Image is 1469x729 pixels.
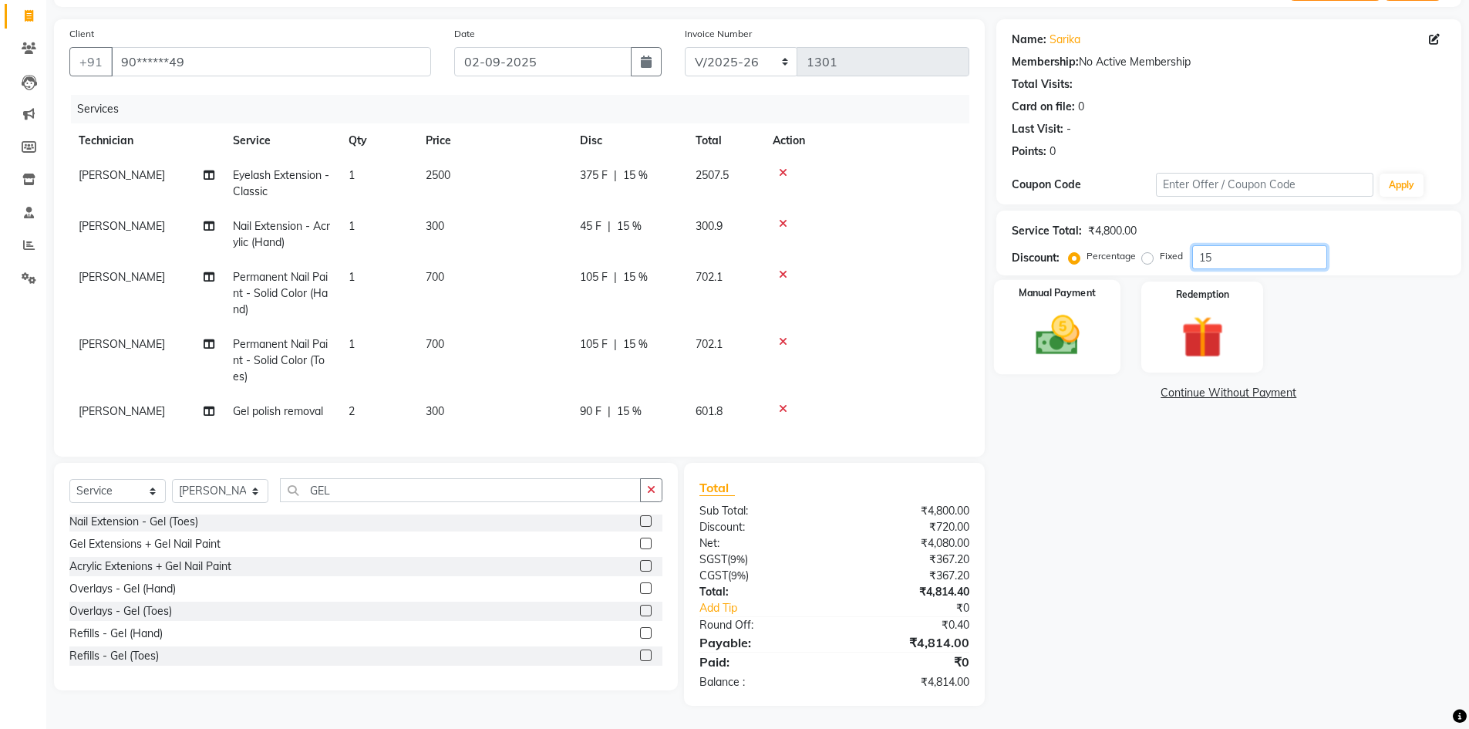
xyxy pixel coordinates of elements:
[1066,121,1071,137] div: -
[1050,143,1056,160] div: 0
[69,514,198,530] div: Nail Extension - Gel (Toes)
[233,404,323,418] span: Gel polish removal
[111,47,431,76] input: Search by Name/Mobile/Email/Code
[69,536,221,552] div: Gel Extensions + Gel Nail Paint
[580,167,608,184] span: 375 F
[859,600,981,616] div: ₹0
[688,503,834,519] div: Sub Total:
[731,569,746,582] span: 9%
[580,218,601,235] span: 45 F
[224,123,339,158] th: Service
[1012,54,1446,70] div: No Active Membership
[1050,32,1080,48] a: Sarika
[69,648,159,664] div: Refills - Gel (Toes)
[617,403,642,420] span: 15 %
[349,337,355,351] span: 1
[608,403,611,420] span: |
[688,633,834,652] div: Payable:
[730,553,745,565] span: 9%
[1019,286,1096,301] label: Manual Payment
[834,568,981,584] div: ₹367.20
[688,584,834,600] div: Total:
[69,27,94,41] label: Client
[614,167,617,184] span: |
[696,168,729,182] span: 2507.5
[69,123,224,158] th: Technician
[1168,311,1237,363] img: _gift.svg
[69,626,163,642] div: Refills - Gel (Hand)
[834,535,981,552] div: ₹4,080.00
[696,219,723,233] span: 300.9
[763,123,969,158] th: Action
[454,27,475,41] label: Date
[1156,173,1373,197] input: Enter Offer / Coupon Code
[1012,250,1060,266] div: Discount:
[688,568,834,584] div: ( )
[688,600,858,616] a: Add Tip
[233,168,329,198] span: Eyelash Extension - Classic
[614,336,617,353] span: |
[1078,99,1084,115] div: 0
[834,674,981,690] div: ₹4,814.00
[1012,143,1046,160] div: Points:
[834,653,981,671] div: ₹0
[580,403,601,420] span: 90 F
[699,552,727,566] span: SGST
[69,581,176,597] div: Overlays - Gel (Hand)
[426,270,444,284] span: 700
[696,270,723,284] span: 702.1
[580,336,608,353] span: 105 F
[1160,249,1183,263] label: Fixed
[280,478,641,502] input: Search or Scan
[834,633,981,652] div: ₹4,814.00
[688,617,834,633] div: Round Off:
[426,219,444,233] span: 300
[1012,54,1079,70] div: Membership:
[69,559,231,575] div: Acrylic Extenions + Gel Nail Paint
[688,535,834,552] div: Net:
[688,552,834,568] div: ( )
[580,269,608,285] span: 105 F
[999,385,1458,401] a: Continue Without Payment
[1176,288,1229,302] label: Redemption
[686,123,763,158] th: Total
[1012,99,1075,115] div: Card on file:
[688,674,834,690] div: Balance :
[426,168,450,182] span: 2500
[349,219,355,233] span: 1
[834,519,981,535] div: ₹720.00
[834,552,981,568] div: ₹367.20
[834,617,981,633] div: ₹0.40
[69,603,172,619] div: Overlays - Gel (Toes)
[71,95,981,123] div: Services
[349,168,355,182] span: 1
[339,123,416,158] th: Qty
[1012,76,1073,93] div: Total Visits:
[426,404,444,418] span: 300
[696,404,723,418] span: 601.8
[834,584,981,600] div: ₹4,814.40
[617,218,642,235] span: 15 %
[79,270,165,284] span: [PERSON_NAME]
[688,519,834,535] div: Discount:
[623,336,648,353] span: 15 %
[349,270,355,284] span: 1
[79,168,165,182] span: [PERSON_NAME]
[426,337,444,351] span: 700
[349,404,355,418] span: 2
[1088,223,1137,239] div: ₹4,800.00
[571,123,686,158] th: Disc
[1380,174,1424,197] button: Apply
[623,167,648,184] span: 15 %
[699,480,735,496] span: Total
[1022,310,1093,360] img: _cash.svg
[79,219,165,233] span: [PERSON_NAME]
[1012,32,1046,48] div: Name:
[688,653,834,671] div: Paid:
[1012,121,1063,137] div: Last Visit:
[1012,223,1082,239] div: Service Total:
[69,47,113,76] button: +91
[696,337,723,351] span: 702.1
[699,569,728,582] span: CGST
[685,27,752,41] label: Invoice Number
